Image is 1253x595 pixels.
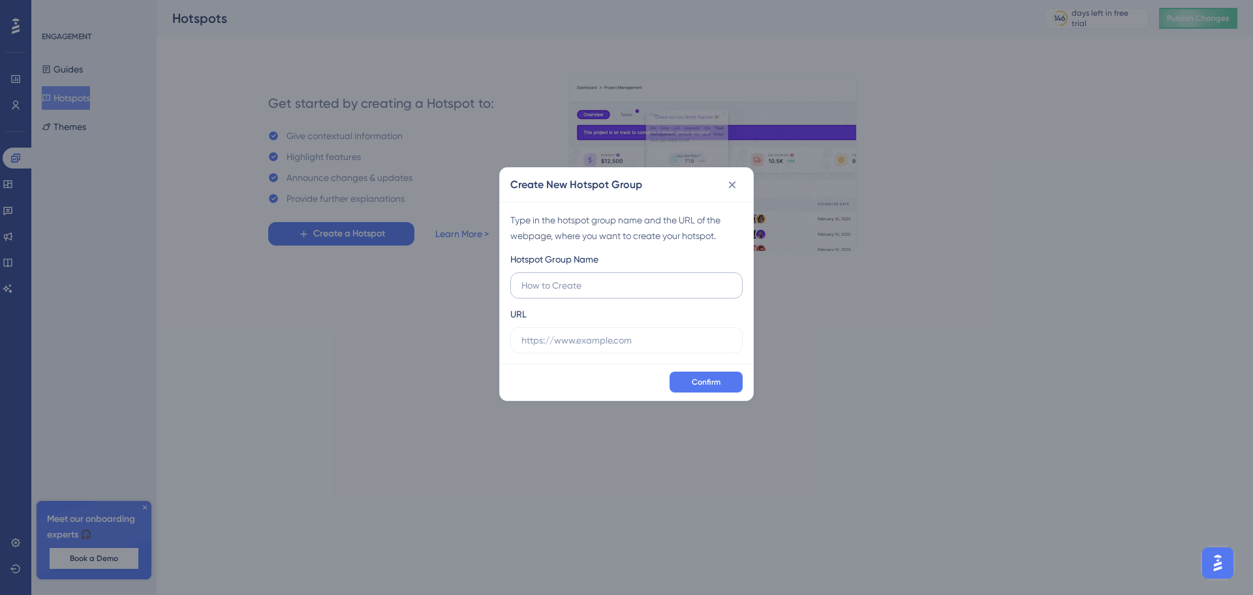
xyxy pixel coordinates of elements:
h2: Create New Hotspot Group [510,177,642,193]
div: URL [510,306,527,322]
input: https://www.example.com [521,333,732,347]
span: Confirm [692,377,720,387]
div: Type in the hotspot group name and the URL of the webpage, where you want to create your hotspot. [510,212,743,244]
input: How to Create [521,278,732,293]
iframe: UserGuiding AI Assistant Launcher [1198,543,1237,583]
div: Hotspot Group Name [510,251,598,267]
